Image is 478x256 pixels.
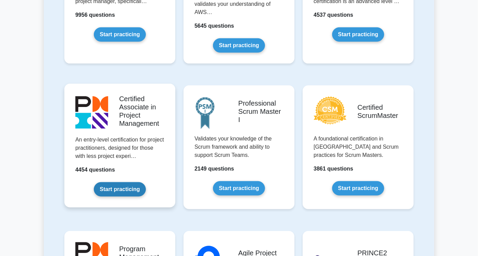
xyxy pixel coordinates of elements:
a: Start practicing [213,181,265,196]
a: Start practicing [94,182,146,197]
a: Start practicing [213,38,265,53]
a: Start practicing [94,27,146,42]
a: Start practicing [332,27,384,42]
a: Start practicing [332,181,384,196]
